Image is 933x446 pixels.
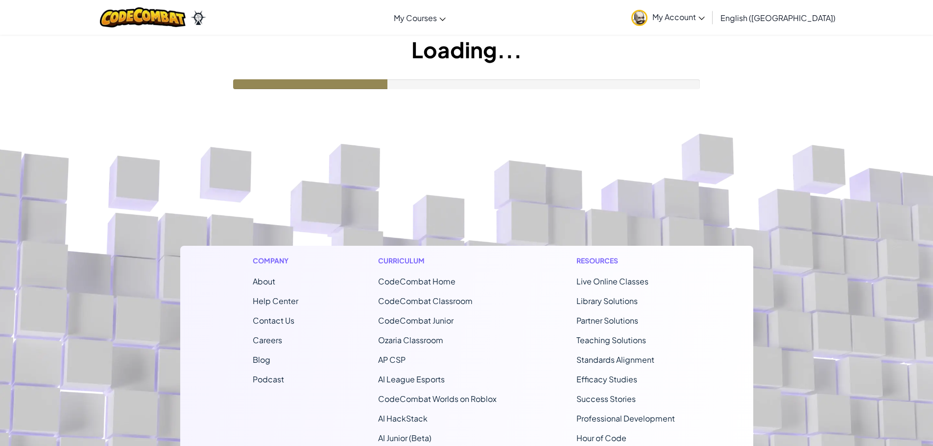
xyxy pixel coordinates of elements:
span: My Account [652,12,705,22]
img: CodeCombat logo [100,7,186,27]
a: Partner Solutions [576,315,638,326]
a: Teaching Solutions [576,335,646,345]
a: English ([GEOGRAPHIC_DATA]) [716,4,840,31]
a: Careers [253,335,282,345]
img: Ozaria [191,10,206,25]
a: Success Stories [576,394,636,404]
a: Professional Development [576,413,675,423]
a: CodeCombat Junior [378,315,454,326]
span: My Courses [394,13,437,23]
span: Contact Us [253,315,294,326]
a: CodeCombat Classroom [378,296,473,306]
a: My Account [626,2,710,33]
h1: Curriculum [378,256,497,266]
span: English ([GEOGRAPHIC_DATA]) [720,13,836,23]
a: AI League Esports [378,374,445,384]
a: Ozaria Classroom [378,335,443,345]
a: My Courses [389,4,451,31]
a: CodeCombat Worlds on Roblox [378,394,497,404]
a: AP CSP [378,354,406,365]
a: Efficacy Studies [576,374,637,384]
h1: Company [253,256,298,266]
img: avatar [631,10,647,26]
span: CodeCombat Home [378,276,455,286]
a: Blog [253,354,270,365]
a: Standards Alignment [576,354,654,365]
h1: Resources [576,256,681,266]
a: About [253,276,275,286]
a: Hour of Code [576,433,626,443]
a: AI Junior (Beta) [378,433,431,443]
a: Library Solutions [576,296,638,306]
a: Live Online Classes [576,276,648,286]
a: Help Center [253,296,298,306]
a: AI HackStack [378,413,428,423]
a: Podcast [253,374,284,384]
